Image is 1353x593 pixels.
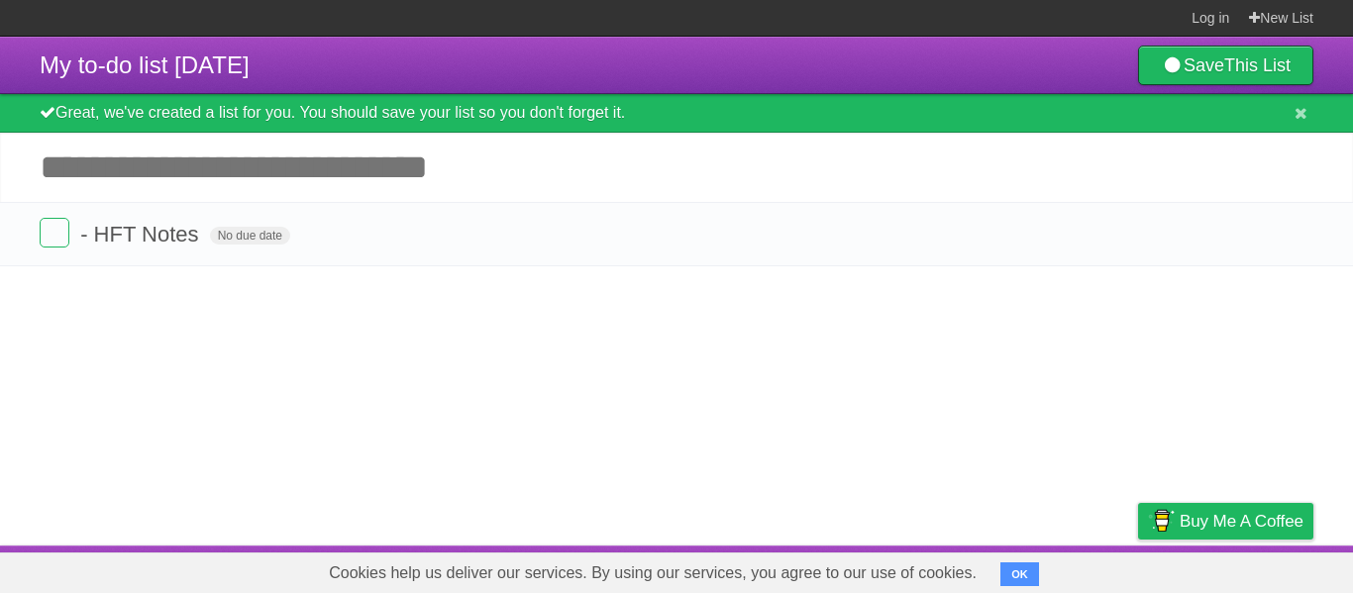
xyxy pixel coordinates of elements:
[40,51,250,78] span: My to-do list [DATE]
[1000,562,1039,586] button: OK
[1138,503,1313,540] a: Buy me a coffee
[875,550,916,588] a: About
[1045,550,1089,588] a: Terms
[40,218,69,247] label: Done
[309,553,996,593] span: Cookies help us deliver our services. By using our services, you agree to our use of cookies.
[80,222,203,247] span: - HFT Notes
[210,227,290,245] span: No due date
[1180,504,1303,539] span: Buy me a coffee
[1148,504,1175,538] img: Buy me a coffee
[1138,46,1313,85] a: SaveThis List
[940,550,1020,588] a: Developers
[1112,550,1164,588] a: Privacy
[1189,550,1313,588] a: Suggest a feature
[1224,55,1291,75] b: This List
